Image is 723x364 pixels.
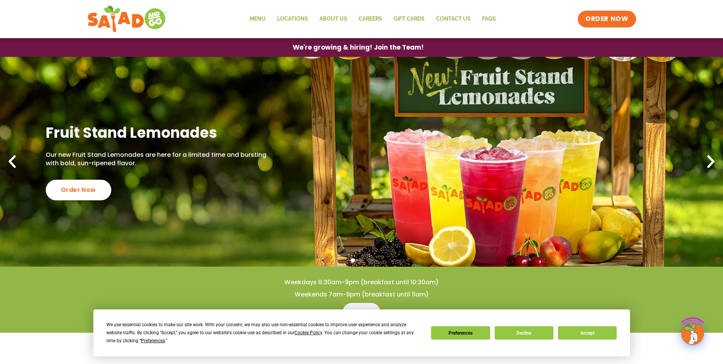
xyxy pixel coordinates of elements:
span: Preferences [141,338,165,343]
h4: Weekends 7am-9pm (breakfast until 11am) [15,290,708,299]
span: Go to slide 1 [351,258,355,263]
a: ORDER NOW [578,11,636,27]
div: Previous slide [4,153,21,170]
div: Cookie Consent Prompt [93,309,630,356]
a: Careers [353,10,388,28]
nav: Menu [244,10,502,28]
h2: Fruit Stand Lemonades [46,123,269,142]
span: We're growing & hiring! Join the Team! [293,44,424,51]
span: ORDER NOW [585,14,628,24]
h4: Weekdays 6:30am-9pm (breakfast until 10:30am) [15,278,708,287]
button: Decline [495,326,553,340]
span: Cookie Policy [295,330,322,335]
img: new-SAG-logo-768×292 [87,4,168,34]
a: About Us [314,10,353,28]
a: Menu [343,303,380,321]
a: Locations [271,10,314,28]
p: Our new Fruit Stand Lemonades are here for a limited time and bursting with bold, sun-ripened fla... [46,151,269,168]
div: Next slide [702,153,719,170]
a: GIFT CARDS [388,10,430,28]
a: Contact Us [430,10,476,28]
div: We use essential cookies to make our site work. With your consent, we may also use non-essential ... [106,321,422,345]
a: FAQs [476,10,502,28]
div: Order Now [46,180,111,200]
button: Accept [558,326,617,340]
span: Menu [352,308,371,317]
span: Go to slide 3 [368,258,372,263]
a: Menu [244,10,271,28]
button: Preferences [431,326,490,340]
span: Go to slide 2 [359,258,364,263]
a: We're growing & hiring! Join the Team! [281,39,435,56]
